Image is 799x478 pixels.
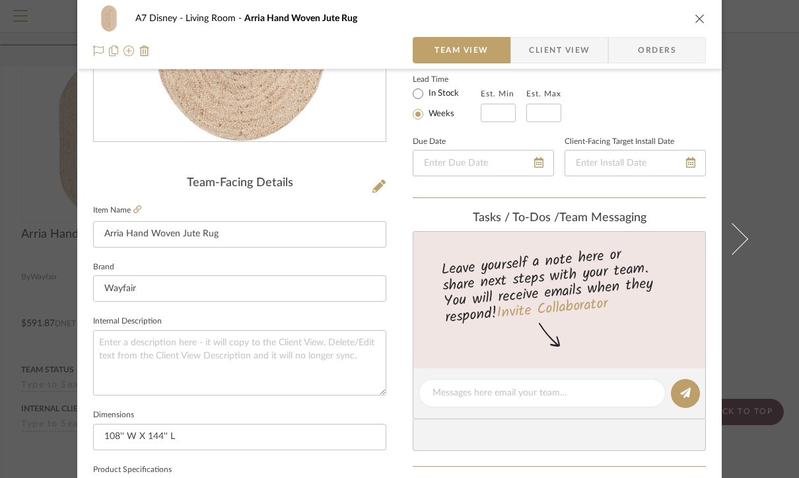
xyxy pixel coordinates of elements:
label: Dimensions [93,412,134,419]
input: Enter Due Date [413,150,554,176]
label: Due Date [413,139,446,145]
span: Client View [529,37,590,63]
label: Weeks [426,108,454,120]
div: Team-Facing Details [93,176,386,191]
input: Enter the dimensions of this item [93,424,386,450]
span: Team View [434,37,489,63]
input: Enter Brand [93,275,386,302]
label: Lead Time [413,73,481,85]
span: Arria Hand Woven Jute Rug [244,14,357,23]
label: In Stock [426,88,459,100]
img: Remove from project [139,46,150,56]
label: Brand [93,264,114,271]
input: Enter Install Date [565,150,706,176]
label: Internal Description [93,318,162,325]
mat-radio-group: Select item type [413,85,481,122]
span: A7 Disney [135,14,186,23]
label: Est. Min [481,89,514,98]
span: Tasks / To-Dos / [473,212,559,224]
a: Invite Collaborator [496,292,609,325]
label: Item Name [93,205,141,216]
div: Leave yourself a note here or share next steps with your team. You will receive emails when they ... [411,240,708,329]
img: e3816d13-ed75-418e-a2af-f2f6cfd5540c_48x40.jpg [93,5,125,32]
button: close [694,13,706,24]
label: Client-Facing Target Install Date [565,139,674,145]
label: Est. Max [526,89,561,98]
span: Living Room [186,14,244,23]
input: Enter Item Name [93,221,386,248]
label: Product Specifications [93,467,172,473]
span: Orders [623,37,691,63]
div: team Messaging [413,211,706,226]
